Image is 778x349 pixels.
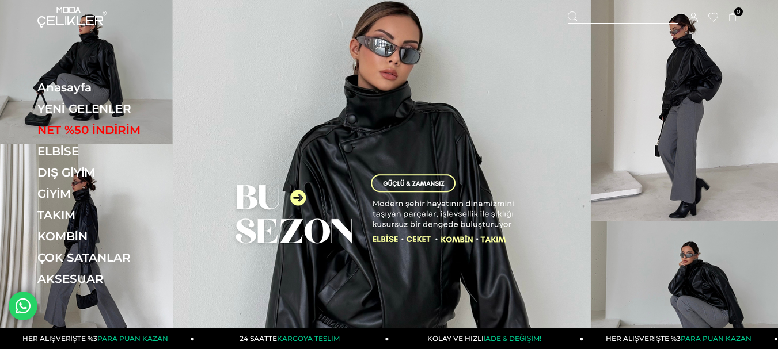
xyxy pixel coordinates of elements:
[484,334,541,343] span: İADE & DEĞİŞİM!
[277,334,339,343] span: KARGOYA TESLİM
[37,7,107,28] img: logo
[195,328,389,349] a: 24 SAATTEKARGOYA TESLİM
[37,123,196,137] a: NET %50 İNDİRİM
[734,7,743,16] span: 0
[37,80,196,94] a: Anasayfa
[583,328,778,349] a: HER ALIŞVERİŞTE %3PARA PUAN KAZAN
[389,328,584,349] a: KOLAY VE HIZLIİADE & DEĞİŞİM!
[728,13,737,22] a: 0
[37,272,196,286] a: AKSESUAR
[681,334,752,343] span: PARA PUAN KAZAN
[97,334,168,343] span: PARA PUAN KAZAN
[37,251,196,264] a: ÇOK SATANLAR
[37,187,196,201] a: GİYİM
[37,229,196,243] a: KOMBİN
[37,102,196,116] a: YENİ GELENLER
[37,144,196,158] a: ELBİSE
[37,208,196,222] a: TAKIM
[37,166,196,179] a: DIŞ GİYİM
